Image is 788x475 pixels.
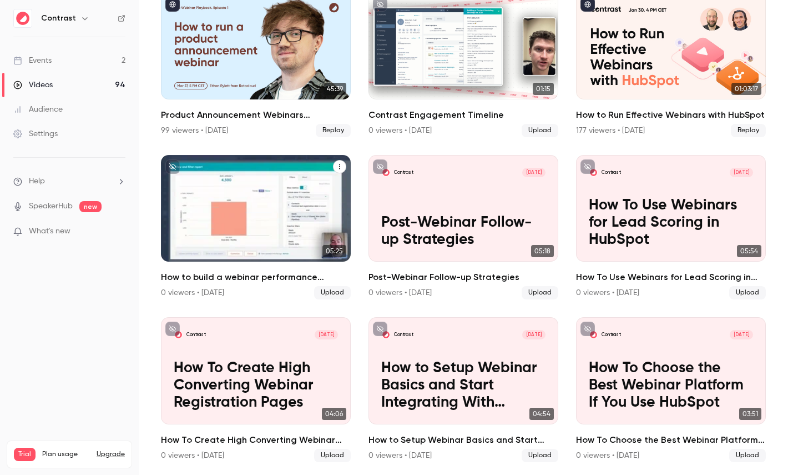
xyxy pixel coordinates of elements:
h2: Product Announcement Webinars Reinvented [161,108,351,122]
li: How to build a webinar performance dashboard in HubSpot [161,155,351,299]
p: Contrast [602,332,621,338]
div: Audience [13,104,63,115]
span: What's new [29,226,70,237]
div: Events [13,55,52,66]
li: Post-Webinar Follow-up Strategies [368,155,558,299]
a: 05:25How to build a webinar performance dashboard in HubSpot0 viewers • [DATE]Upload [161,155,351,299]
p: How To Choose the Best Webinar Platform If You Use HubSpot [589,360,753,412]
span: 05:54 [737,245,761,257]
h2: How To Create High Converting Webinar Registration Pages [161,433,351,447]
a: How To Choose the Best Webinar Platform If You Use HubSpotContrast[DATE]How To Choose the Best We... [576,317,766,462]
button: unpublished [373,322,387,336]
p: Contrast [394,332,413,338]
span: Upload [522,124,558,137]
button: unpublished [580,159,595,174]
button: unpublished [373,159,387,174]
img: Contrast [14,9,32,27]
div: Settings [13,128,58,139]
h2: How to Setup Webinar Basics and Start Integrating With HubSpot [368,433,558,447]
span: 01:03:17 [731,83,761,95]
a: How To Create High Converting Webinar Registration PagesContrast[DATE]How To Create High Converti... [161,317,351,462]
span: 01:15 [533,83,554,95]
div: 0 viewers • [DATE] [576,287,639,298]
button: unpublished [580,322,595,336]
div: 0 viewers • [DATE] [368,287,432,298]
span: [DATE] [730,330,753,339]
span: Help [29,176,45,187]
span: [DATE] [522,168,545,177]
span: Upload [522,286,558,299]
div: 0 viewers • [DATE] [161,450,224,461]
span: [DATE] [315,330,338,339]
button: Upgrade [97,450,125,459]
p: Contrast [602,169,621,176]
div: 0 viewers • [DATE] [368,450,432,461]
span: Upload [729,449,766,462]
span: 05:25 [322,245,346,257]
span: [DATE] [730,168,753,177]
span: 05:18 [531,245,554,257]
h2: How to build a webinar performance dashboard in HubSpot [161,271,351,284]
li: How To Create High Converting Webinar Registration Pages [161,317,351,462]
span: Plan usage [42,450,90,459]
li: How To Choose the Best Webinar Platform If You Use HubSpot [576,317,766,462]
h2: How to Run Effective Webinars with HubSpot [576,108,766,122]
p: How To Create High Converting Webinar Registration Pages [174,360,338,412]
span: [DATE] [522,330,545,339]
h2: How To Choose the Best Webinar Platform If You Use HubSpot [576,433,766,447]
span: 03:51 [739,408,761,420]
li: How To Use Webinars for Lead Scoring in HubSpot [576,155,766,299]
span: Upload [729,286,766,299]
a: How To Use Webinars for Lead Scoring in HubSpotContrast[DATE]How To Use Webinars for Lead Scoring... [576,155,766,299]
div: 0 viewers • [DATE] [161,287,224,298]
li: How to Setup Webinar Basics and Start Integrating With HubSpot [368,317,558,462]
h2: How To Use Webinars for Lead Scoring in HubSpot [576,271,766,284]
p: How to Setup Webinar Basics and Start Integrating With HubSpot [381,360,545,412]
span: Replay [731,124,766,137]
div: Videos [13,79,53,91]
a: How to Setup Webinar Basics and Start Integrating With HubSpotContrast[DATE]How to Setup Webinar ... [368,317,558,462]
span: Upload [314,449,351,462]
span: Upload [314,286,351,299]
div: 99 viewers • [DATE] [161,125,228,136]
p: How To Use Webinars for Lead Scoring in HubSpot [589,197,753,249]
div: 0 viewers • [DATE] [576,450,639,461]
span: Upload [522,449,558,462]
p: Contrast [394,169,413,176]
h2: Contrast Engagement Timeline [368,108,558,122]
a: SpeakerHub [29,201,73,212]
div: 177 viewers • [DATE] [576,125,645,136]
span: Trial [14,448,36,461]
a: Post-Webinar Follow-up StrategiesContrast[DATE]Post-Webinar Follow-up Strategies05:18Post-Webinar... [368,155,558,299]
h2: Post-Webinar Follow-up Strategies [368,271,558,284]
span: 04:06 [322,408,346,420]
span: new [79,201,102,212]
p: Post-Webinar Follow-up Strategies [381,214,545,249]
p: Contrast [186,332,206,338]
h6: Contrast [41,13,76,24]
button: unpublished [165,322,180,336]
span: 45:39 [324,83,346,95]
span: 04:54 [529,408,554,420]
span: Replay [316,124,351,137]
button: unpublished [165,159,180,174]
li: help-dropdown-opener [13,176,125,187]
div: 0 viewers • [DATE] [368,125,432,136]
